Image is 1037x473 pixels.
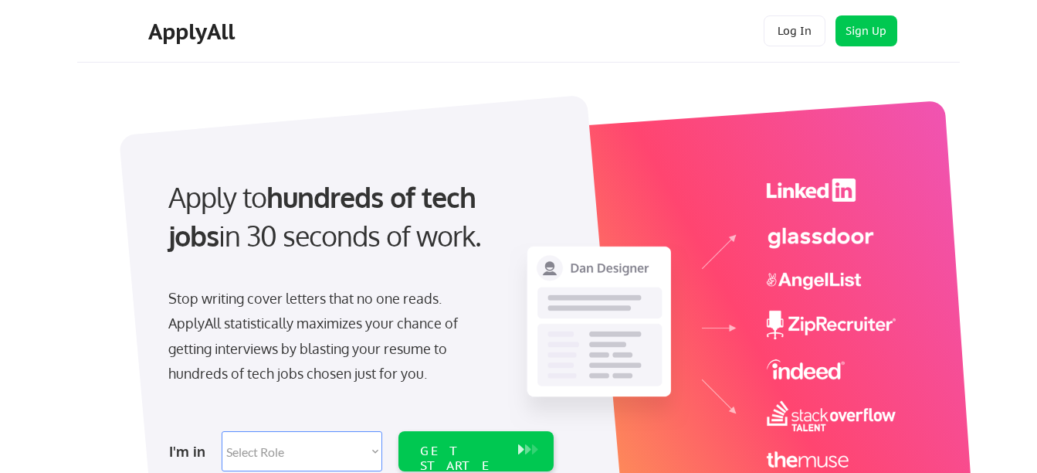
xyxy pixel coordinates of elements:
[169,439,212,464] div: I'm in
[764,15,825,46] button: Log In
[835,15,897,46] button: Sign Up
[168,179,483,253] strong: hundreds of tech jobs
[168,286,486,386] div: Stop writing cover letters that no one reads. ApplyAll statistically maximizes your chance of get...
[148,19,239,45] div: ApplyAll
[168,178,547,256] div: Apply to in 30 seconds of work.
